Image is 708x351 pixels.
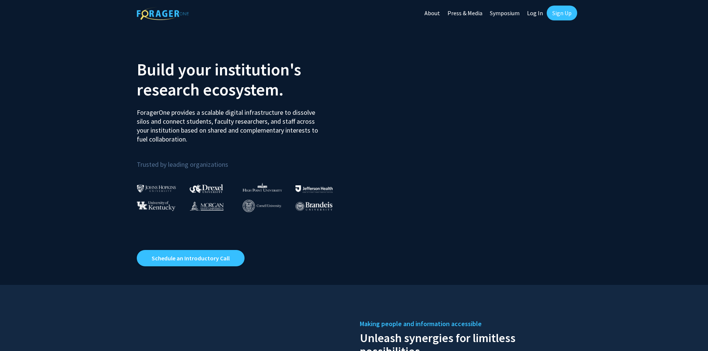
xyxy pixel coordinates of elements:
img: Johns Hopkins University [137,185,176,192]
p: Trusted by leading organizations [137,150,349,170]
h5: Making people and information accessible [360,318,572,329]
a: Sign Up [547,6,577,20]
img: Thomas Jefferson University [295,185,333,192]
img: ForagerOne Logo [137,7,189,20]
img: High Point University [243,183,282,192]
img: University of Kentucky [137,201,175,211]
img: Brandeis University [295,202,333,211]
img: Cornell University [243,200,281,212]
h2: Build your institution's research ecosystem. [137,59,349,100]
img: Morgan State University [190,201,224,211]
img: Drexel University [190,184,223,193]
a: Opens in a new tab [137,250,245,266]
p: ForagerOne provides a scalable digital infrastructure to dissolve silos and connect students, fac... [137,103,323,144]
